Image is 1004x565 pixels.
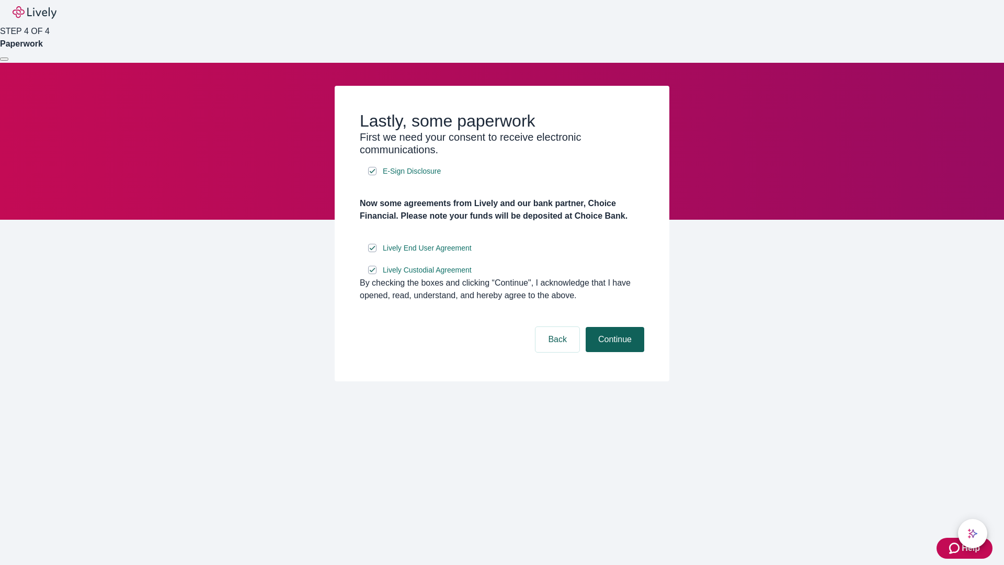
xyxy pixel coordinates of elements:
[13,6,56,19] img: Lively
[937,538,992,559] button: Zendesk support iconHelp
[383,243,472,254] span: Lively End User Agreement
[967,528,978,539] svg: Lively AI Assistant
[962,542,980,555] span: Help
[535,327,579,352] button: Back
[586,327,644,352] button: Continue
[383,265,472,276] span: Lively Custodial Agreement
[381,165,443,178] a: e-sign disclosure document
[360,277,644,302] div: By checking the boxes and clicking “Continue", I acknowledge that I have opened, read, understand...
[381,264,474,277] a: e-sign disclosure document
[360,111,644,131] h2: Lastly, some paperwork
[949,542,962,555] svg: Zendesk support icon
[958,519,987,548] button: chat
[383,166,441,177] span: E-Sign Disclosure
[360,131,644,156] h3: First we need your consent to receive electronic communications.
[360,197,644,222] h4: Now some agreements from Lively and our bank partner, Choice Financial. Please note your funds wi...
[381,242,474,255] a: e-sign disclosure document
